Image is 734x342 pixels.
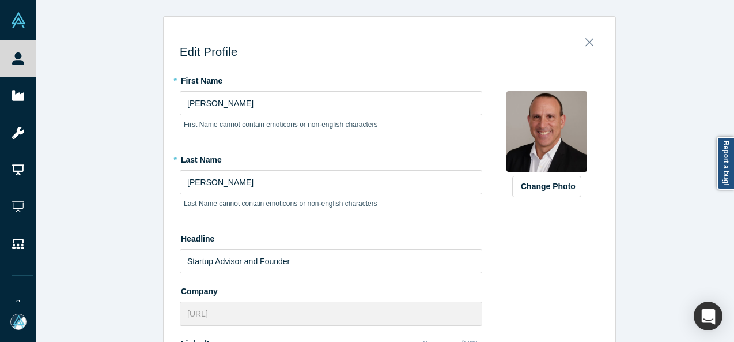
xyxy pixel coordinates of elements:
img: Mia Scott's Account [10,314,27,330]
img: Alchemist Vault Logo [10,12,27,28]
img: Profile user default [506,91,587,172]
label: Last Name [180,150,482,166]
button: Change Photo [512,176,581,197]
p: First Name cannot contain emoticons or non-english characters [184,119,478,130]
h3: Edit Profile [180,45,599,59]
a: Report a bug! [717,137,734,190]
label: Company [180,281,482,298]
input: Partner, CEO [180,249,482,273]
label: First Name [180,71,482,87]
label: Headline [180,229,482,245]
button: Close [577,31,601,47]
p: Last Name cannot contain emoticons or non-english characters [184,198,478,209]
